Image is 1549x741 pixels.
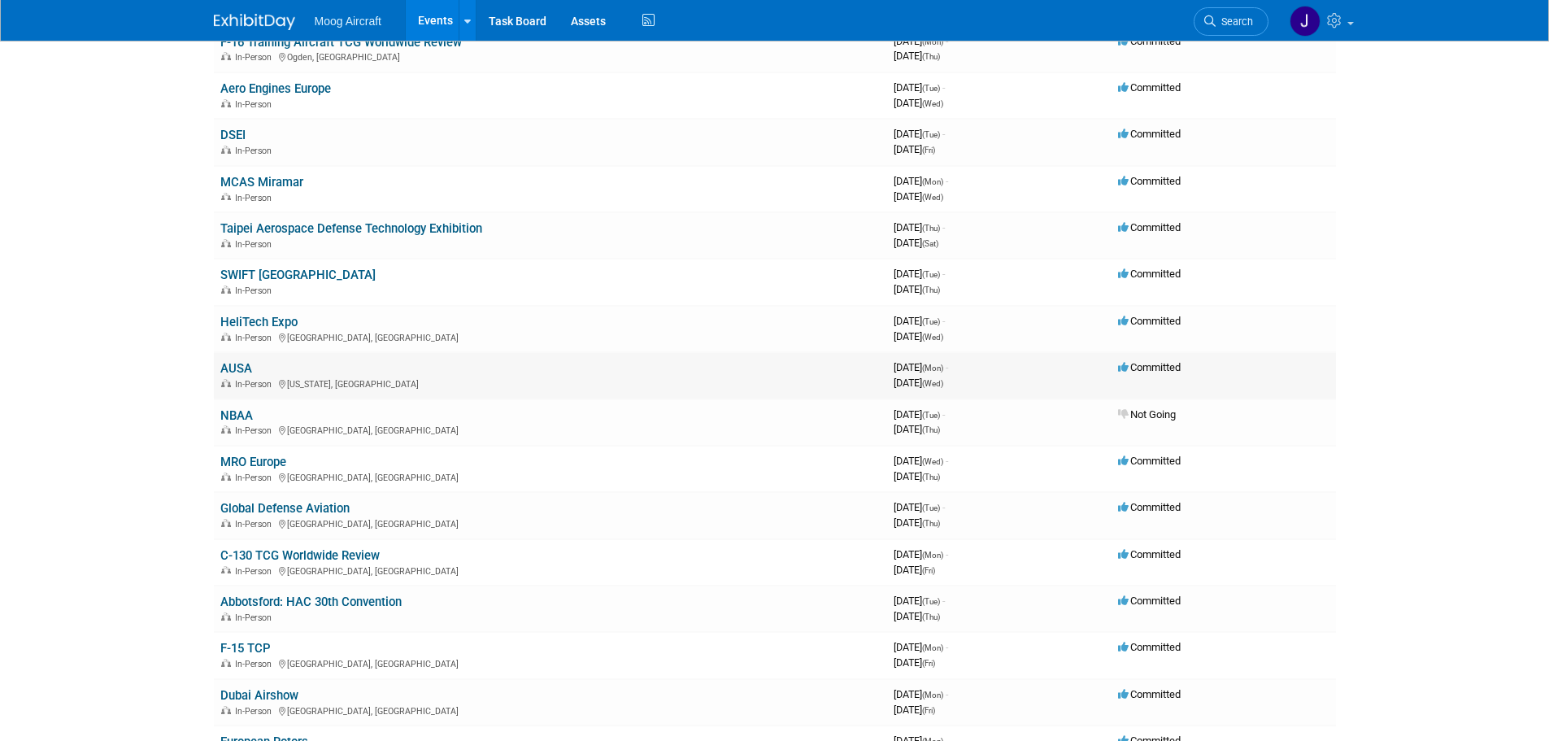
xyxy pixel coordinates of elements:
span: [DATE] [894,268,945,280]
div: [GEOGRAPHIC_DATA], [GEOGRAPHIC_DATA] [220,470,881,483]
span: [DATE] [894,517,940,529]
span: [DATE] [894,50,940,62]
div: [GEOGRAPHIC_DATA], [GEOGRAPHIC_DATA] [220,517,881,530]
span: (Wed) [922,333,943,342]
span: Committed [1118,501,1181,513]
span: [DATE] [894,408,945,421]
img: In-Person Event [221,659,231,667]
span: (Tue) [922,597,940,606]
span: [DATE] [894,35,948,47]
span: [DATE] [894,455,948,467]
div: Ogden, [GEOGRAPHIC_DATA] [220,50,881,63]
span: [DATE] [894,190,943,203]
a: F-15 TCP [220,641,271,656]
span: (Tue) [922,503,940,512]
span: Committed [1118,455,1181,467]
span: [DATE] [894,688,948,700]
span: Committed [1118,35,1181,47]
a: C-130 TCG Worldwide Review [220,548,380,563]
div: [GEOGRAPHIC_DATA], [GEOGRAPHIC_DATA] [220,564,881,577]
span: [DATE] [894,143,935,155]
span: Search [1216,15,1253,28]
img: In-Person Event [221,99,231,107]
span: - [942,81,945,94]
a: DSEI [220,128,246,142]
span: (Wed) [922,99,943,108]
span: - [946,35,948,47]
a: F-16 Training Aircraft TCG Worldwide Review [220,35,462,50]
span: (Wed) [922,379,943,388]
img: In-Person Event [221,239,231,247]
span: - [946,175,948,187]
span: (Tue) [922,84,940,93]
span: (Tue) [922,270,940,279]
img: In-Person Event [221,52,231,60]
span: - [946,548,948,560]
span: - [946,455,948,467]
img: In-Person Event [221,566,231,574]
span: (Mon) [922,37,943,46]
span: [DATE] [894,97,943,109]
div: [GEOGRAPHIC_DATA], [GEOGRAPHIC_DATA] [220,656,881,669]
span: [DATE] [894,221,945,233]
a: Abbotsford: HAC 30th Convention [220,595,402,609]
span: [DATE] [894,175,948,187]
span: Committed [1118,548,1181,560]
span: [DATE] [894,610,940,622]
span: In-Person [235,659,276,669]
span: In-Person [235,52,276,63]
span: Moog Aircraft [315,15,381,28]
span: Committed [1118,268,1181,280]
span: Committed [1118,221,1181,233]
span: [DATE] [894,315,945,327]
img: In-Person Event [221,706,231,714]
span: [DATE] [894,641,948,653]
span: In-Person [235,425,276,436]
span: [DATE] [894,548,948,560]
span: (Fri) [922,659,935,668]
span: (Wed) [922,457,943,466]
span: (Wed) [922,193,943,202]
img: In-Person Event [221,146,231,154]
span: [DATE] [894,423,940,435]
span: (Thu) [922,612,940,621]
span: [DATE] [894,330,943,342]
span: In-Person [235,239,276,250]
div: [GEOGRAPHIC_DATA], [GEOGRAPHIC_DATA] [220,704,881,717]
img: Josh Maday [1290,6,1321,37]
a: Taipei Aerospace Defense Technology Exhibition [220,221,482,236]
a: SWIFT [GEOGRAPHIC_DATA] [220,268,376,282]
span: - [942,501,945,513]
span: Committed [1118,361,1181,373]
img: In-Person Event [221,425,231,434]
a: HeliTech Expo [220,315,298,329]
span: [DATE] [894,377,943,389]
span: [DATE] [894,704,935,716]
span: In-Person [235,99,276,110]
span: In-Person [235,519,276,530]
div: [GEOGRAPHIC_DATA], [GEOGRAPHIC_DATA] [220,423,881,436]
a: Global Defense Aviation [220,501,350,516]
img: In-Person Event [221,333,231,341]
span: (Thu) [922,52,940,61]
span: (Fri) [922,706,935,715]
img: In-Person Event [221,379,231,387]
span: Committed [1118,81,1181,94]
img: In-Person Event [221,473,231,481]
span: - [946,641,948,653]
a: MCAS Miramar [220,175,303,190]
a: AUSA [220,361,252,376]
span: Committed [1118,641,1181,653]
span: In-Person [235,193,276,203]
a: MRO Europe [220,455,286,469]
span: (Mon) [922,177,943,186]
a: Dubai Airshow [220,688,298,703]
span: In-Person [235,333,276,343]
span: Not Going [1118,408,1176,421]
span: Committed [1118,595,1181,607]
span: - [946,688,948,700]
div: [GEOGRAPHIC_DATA], [GEOGRAPHIC_DATA] [220,330,881,343]
span: [DATE] [894,237,938,249]
span: (Thu) [922,224,940,233]
span: - [942,408,945,421]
